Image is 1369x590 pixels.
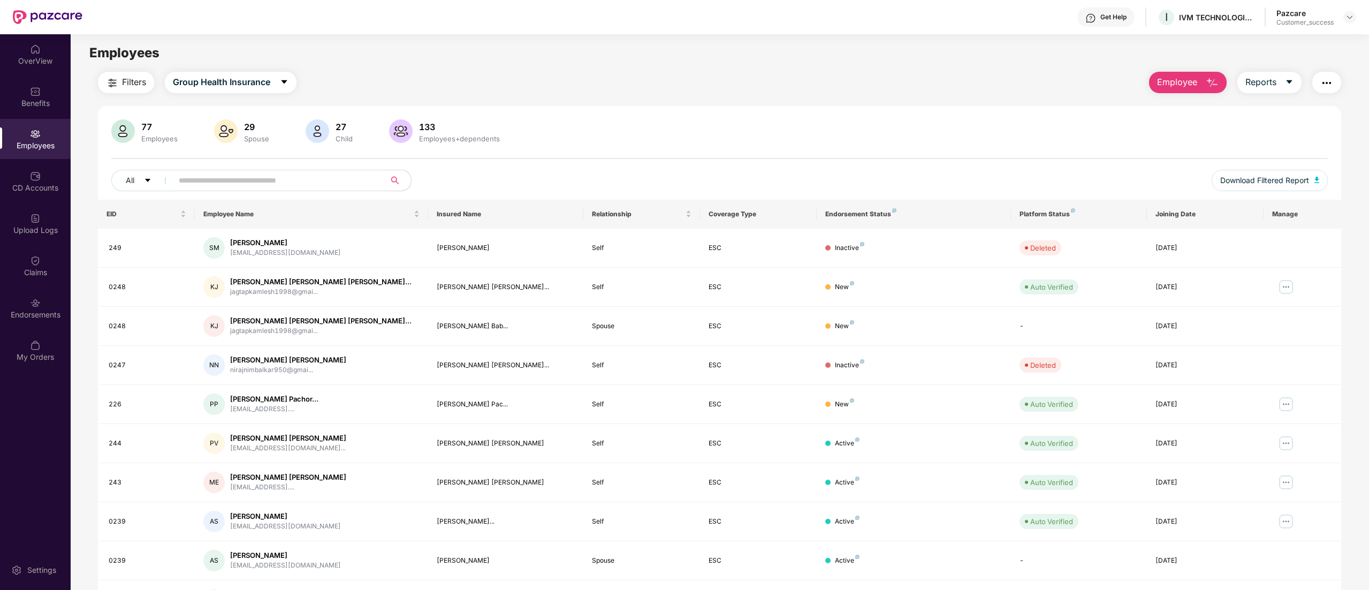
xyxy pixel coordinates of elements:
img: svg+xml;base64,PHN2ZyBpZD0iTXlfT3JkZXJzIiBkYXRhLW5hbWU9Ik15IE9yZGVycyIgeG1sbnM9Imh0dHA6Ly93d3cudz... [30,340,41,351]
div: ESC [709,399,808,410]
div: 0248 [109,282,187,292]
div: AS [203,511,225,532]
div: [PERSON_NAME] [PERSON_NAME] [230,355,346,365]
button: Employee [1149,72,1227,93]
div: [EMAIL_ADDRESS][DOMAIN_NAME] [230,561,341,571]
div: [PERSON_NAME] [230,238,341,248]
div: [EMAIL_ADDRESS][DOMAIN_NAME] [230,521,341,532]
div: [DATE] [1155,556,1255,566]
img: svg+xml;base64,PHN2ZyBpZD0iRHJvcGRvd24tMzJ4MzIiIHhtbG5zPSJodHRwOi8vd3d3LnczLm9yZy8yMDAwL3N2ZyIgd2... [1345,13,1354,21]
div: [DATE] [1155,399,1255,410]
div: 0239 [109,556,187,566]
span: Download Filtered Report [1220,175,1309,186]
div: [PERSON_NAME] [PERSON_NAME] [PERSON_NAME]... [230,316,412,326]
div: Spouse [242,134,271,143]
div: Auto Verified [1030,477,1073,488]
div: Self [592,478,691,488]
span: caret-down [1285,78,1294,87]
div: Spouse [592,556,691,566]
th: EID [98,200,195,229]
div: Settings [24,565,59,576]
div: [PERSON_NAME] [PERSON_NAME] [437,478,575,488]
img: svg+xml;base64,PHN2ZyB4bWxucz0iaHR0cDovL3d3dy53My5vcmcvMjAwMC9zdmciIHhtbG5zOnhsaW5rPSJodHRwOi8vd3... [1314,177,1320,183]
div: Deleted [1030,243,1056,253]
img: svg+xml;base64,PHN2ZyB4bWxucz0iaHR0cDovL3d3dy53My5vcmcvMjAwMC9zdmciIHdpZHRoPSI4IiBoZWlnaHQ9IjgiIH... [860,242,864,246]
img: svg+xml;base64,PHN2ZyB4bWxucz0iaHR0cDovL3d3dy53My5vcmcvMjAwMC9zdmciIHdpZHRoPSI4IiBoZWlnaHQ9IjgiIH... [892,208,896,213]
div: 29 [242,122,271,132]
div: [PERSON_NAME]... [437,517,575,527]
span: Filters [122,75,146,89]
div: ESC [709,321,808,331]
div: 27 [333,122,355,132]
div: [PERSON_NAME] [PERSON_NAME] [230,472,346,482]
div: 249 [109,243,187,253]
img: svg+xml;base64,PHN2ZyBpZD0iRW5kb3JzZW1lbnRzIiB4bWxucz0iaHR0cDovL3d3dy53My5vcmcvMjAwMC9zdmciIHdpZH... [30,298,41,308]
img: manageButton [1277,474,1295,491]
div: ESC [709,438,808,449]
div: ESC [709,517,808,527]
button: Filters [98,72,154,93]
div: ESC [709,360,808,370]
div: New [835,321,854,331]
div: Self [592,360,691,370]
div: 244 [109,438,187,449]
div: New [835,399,854,410]
img: svg+xml;base64,PHN2ZyBpZD0iVXBsb2FkX0xvZ3MiIGRhdGEtbmFtZT0iVXBsb2FkIExvZ3MiIHhtbG5zPSJodHRwOi8vd3... [30,213,41,224]
div: [PERSON_NAME] [PERSON_NAME]... [437,360,575,370]
div: Inactive [835,243,864,253]
div: [DATE] [1155,282,1255,292]
img: svg+xml;base64,PHN2ZyBpZD0iU2V0dGluZy0yMHgyMCIgeG1sbnM9Imh0dHA6Ly93d3cudzMub3JnLzIwMDAvc3ZnIiB3aW... [11,565,22,576]
div: Auto Verified [1030,438,1073,449]
div: Auto Verified [1030,516,1073,527]
div: [EMAIL_ADDRESS].... [230,404,318,414]
div: 243 [109,478,187,488]
span: search [385,176,406,185]
img: svg+xml;base64,PHN2ZyB4bWxucz0iaHR0cDovL3d3dy53My5vcmcvMjAwMC9zdmciIHhtbG5zOnhsaW5rPSJodHRwOi8vd3... [1206,77,1219,89]
div: [PERSON_NAME] [PERSON_NAME] [230,433,346,443]
img: svg+xml;base64,PHN2ZyBpZD0iSG9tZSIgeG1sbnM9Imh0dHA6Ly93d3cudzMub3JnLzIwMDAvc3ZnIiB3aWR0aD0iMjAiIG... [30,44,41,55]
div: Pazcare [1276,8,1334,18]
img: svg+xml;base64,PHN2ZyB4bWxucz0iaHR0cDovL3d3dy53My5vcmcvMjAwMC9zdmciIHdpZHRoPSI4IiBoZWlnaHQ9IjgiIH... [1071,208,1075,213]
div: [PERSON_NAME] [230,550,341,561]
button: Group Health Insurancecaret-down [165,72,296,93]
span: caret-down [280,78,288,87]
img: manageButton [1277,435,1295,452]
img: svg+xml;base64,PHN2ZyB4bWxucz0iaHR0cDovL3d3dy53My5vcmcvMjAwMC9zdmciIHdpZHRoPSI4IiBoZWlnaHQ9IjgiIH... [860,359,864,364]
div: ESC [709,282,808,292]
img: svg+xml;base64,PHN2ZyB4bWxucz0iaHR0cDovL3d3dy53My5vcmcvMjAwMC9zdmciIHdpZHRoPSI4IiBoZWlnaHQ9IjgiIH... [855,555,860,559]
span: Group Health Insurance [173,75,270,89]
div: 0247 [109,360,187,370]
th: Employee Name [195,200,428,229]
div: [DATE] [1155,360,1255,370]
img: svg+xml;base64,PHN2ZyBpZD0iQmVuZWZpdHMiIHhtbG5zPSJodHRwOi8vd3d3LnczLm9yZy8yMDAwL3N2ZyIgd2lkdGg9Ij... [30,86,41,97]
div: [PERSON_NAME] [PERSON_NAME] [PERSON_NAME]... [230,277,412,287]
div: 0239 [109,517,187,527]
div: Active [835,438,860,449]
div: Employees+dependents [417,134,502,143]
img: svg+xml;base64,PHN2ZyB4bWxucz0iaHR0cDovL3d3dy53My5vcmcvMjAwMC9zdmciIHdpZHRoPSI4IiBoZWlnaHQ9IjgiIH... [850,320,854,324]
div: [PERSON_NAME] [437,243,575,253]
div: jagtapkamlesh1998@gmai... [230,326,412,336]
img: svg+xml;base64,PHN2ZyB4bWxucz0iaHR0cDovL3d3dy53My5vcmcvMjAwMC9zdmciIHdpZHRoPSI4IiBoZWlnaHQ9IjgiIH... [855,437,860,442]
div: Inactive [835,360,864,370]
div: [PERSON_NAME] [230,511,341,521]
th: Relationship [583,200,700,229]
div: NN [203,354,225,376]
img: svg+xml;base64,PHN2ZyB4bWxucz0iaHR0cDovL3d3dy53My5vcmcvMjAwMC9zdmciIHhtbG5zOnhsaW5rPSJodHRwOi8vd3... [214,119,238,143]
span: caret-down [144,177,151,185]
div: [DATE] [1155,478,1255,488]
img: svg+xml;base64,PHN2ZyB4bWxucz0iaHR0cDovL3d3dy53My5vcmcvMjAwMC9zdmciIHdpZHRoPSIyNCIgaGVpZ2h0PSIyNC... [106,77,119,89]
div: Endorsement Status [825,210,1002,218]
div: KJ [203,276,225,298]
div: [DATE] [1155,243,1255,253]
div: 226 [109,399,187,410]
img: svg+xml;base64,PHN2ZyBpZD0iRW1wbG95ZWVzIiB4bWxucz0iaHR0cDovL3d3dy53My5vcmcvMjAwMC9zdmciIHdpZHRoPS... [30,128,41,139]
th: Insured Name [428,200,583,229]
span: EID [107,210,179,218]
img: svg+xml;base64,PHN2ZyBpZD0iQ2xhaW0iIHhtbG5zPSJodHRwOi8vd3d3LnczLm9yZy8yMDAwL3N2ZyIgd2lkdGg9IjIwIi... [30,255,41,266]
div: SM [203,237,225,259]
div: Self [592,399,691,410]
img: svg+xml;base64,PHN2ZyB4bWxucz0iaHR0cDovL3d3dy53My5vcmcvMjAwMC9zdmciIHhtbG5zOnhsaW5rPSJodHRwOi8vd3... [389,119,413,143]
div: Child [333,134,355,143]
div: AS [203,550,225,571]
